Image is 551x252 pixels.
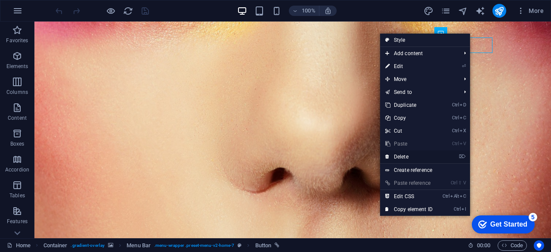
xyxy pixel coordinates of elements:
[441,6,451,16] i: Pages (Ctrl+Alt+S)
[25,9,62,17] div: Get Started
[498,240,527,251] button: Code
[380,34,470,47] a: Style
[380,47,457,60] span: Add content
[123,6,133,16] i: Reload page
[513,4,547,18] button: More
[10,140,25,147] p: Boxes
[71,240,105,251] span: . gradient-overlay
[380,73,457,86] span: Move
[452,102,459,108] i: Ctrl
[7,218,28,225] p: Features
[6,37,28,44] p: Favorites
[380,164,470,177] a: Create reference
[451,180,458,186] i: Ctrl
[463,180,466,186] i: V
[443,193,449,199] i: Ctrl
[380,86,457,99] a: Send to
[462,63,466,69] i: ⏎
[154,240,234,251] span: . menu-wrapper .preset-menu-v2-home-7
[380,112,438,124] a: CtrlCCopy
[501,240,523,251] span: Code
[380,99,438,112] a: CtrlDDuplicate
[475,6,485,16] i: AI Writer
[380,177,438,190] a: Ctrl⇧VPaste reference
[452,115,459,121] i: Ctrl
[460,115,466,121] i: C
[123,6,133,16] button: reload
[517,6,544,15] span: More
[8,115,27,121] p: Content
[5,166,29,173] p: Accordion
[461,206,466,212] i: I
[468,240,491,251] h6: Session time
[9,192,25,199] p: Tables
[494,6,504,16] i: Publish
[64,2,72,10] div: 5
[289,6,319,16] button: 100%
[7,240,31,251] a: Click to cancel selection. Double-click to open Pages
[460,193,466,199] i: C
[105,6,116,16] button: Click here to leave preview mode and continue editing
[43,240,280,251] nav: breadcrumb
[458,6,468,16] button: navigator
[424,6,434,16] button: design
[380,137,438,150] a: CtrlVPaste
[238,243,241,248] i: This element is a customizable preset
[458,6,468,16] i: Navigator
[6,63,28,70] p: Elements
[459,154,466,159] i: ⌦
[458,180,462,186] i: ⇧
[460,128,466,134] i: X
[441,6,451,16] button: pages
[452,128,459,134] i: Ctrl
[43,240,68,251] span: Click to select. Double-click to edit
[460,102,466,108] i: D
[380,124,438,137] a: CtrlXCut
[454,206,461,212] i: Ctrl
[452,141,459,146] i: Ctrl
[108,243,113,248] i: This element contains a background
[477,240,490,251] span: 00 00
[127,240,151,251] span: Click to select. Double-click to edit
[380,190,438,203] a: CtrlAltCEdit CSS
[450,193,459,199] i: Alt
[492,4,506,18] button: publish
[275,243,279,248] i: This element is linked
[534,240,544,251] button: Usercentrics
[460,141,466,146] i: V
[380,60,438,73] a: ⏎Edit
[380,203,438,216] a: CtrlICopy element ID
[380,150,438,163] a: ⌦Delete
[255,240,272,251] span: Click to select. Double-click to edit
[7,4,70,22] div: Get Started 5 items remaining, 0% complete
[6,89,28,96] p: Columns
[324,7,332,15] i: On resize automatically adjust zoom level to fit chosen device.
[302,6,316,16] h6: 100%
[475,6,486,16] button: text_generator
[483,242,484,249] span: :
[424,6,433,16] i: Design (Ctrl+Alt+Y)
